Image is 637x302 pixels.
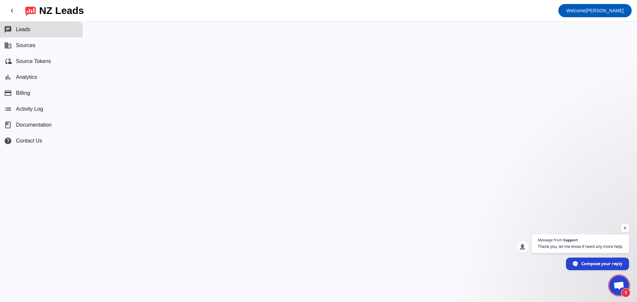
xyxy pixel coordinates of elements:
mat-icon: list [4,105,12,113]
span: Support [563,238,578,242]
button: Welcome[PERSON_NAME] [558,4,632,17]
span: Documentation [16,122,52,128]
mat-icon: chat [4,26,12,33]
span: Thank you, let me know if need any more help. [538,243,623,250]
mat-icon: chevron_left [8,7,16,15]
span: Sources [16,42,35,48]
span: Activity Log [16,106,43,112]
a: Open chat [609,275,629,295]
div: NZ Leads [39,6,84,15]
span: book [4,121,12,129]
span: [PERSON_NAME] [566,6,624,15]
mat-icon: payment [4,89,12,97]
mat-icon: bar_chart [4,73,12,81]
span: Welcome [566,8,586,13]
mat-icon: help [4,137,12,145]
span: Analytics [16,74,37,80]
mat-icon: cloud_sync [4,57,12,65]
mat-icon: business [4,41,12,49]
span: Billing [16,90,30,96]
span: Message from [538,238,562,242]
span: Source Tokens [16,58,51,64]
img: logo [25,5,36,16]
span: Leads [16,27,31,32]
span: 1 [621,288,630,297]
span: Compose your reply [581,258,622,270]
span: Contact Us [16,138,42,144]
